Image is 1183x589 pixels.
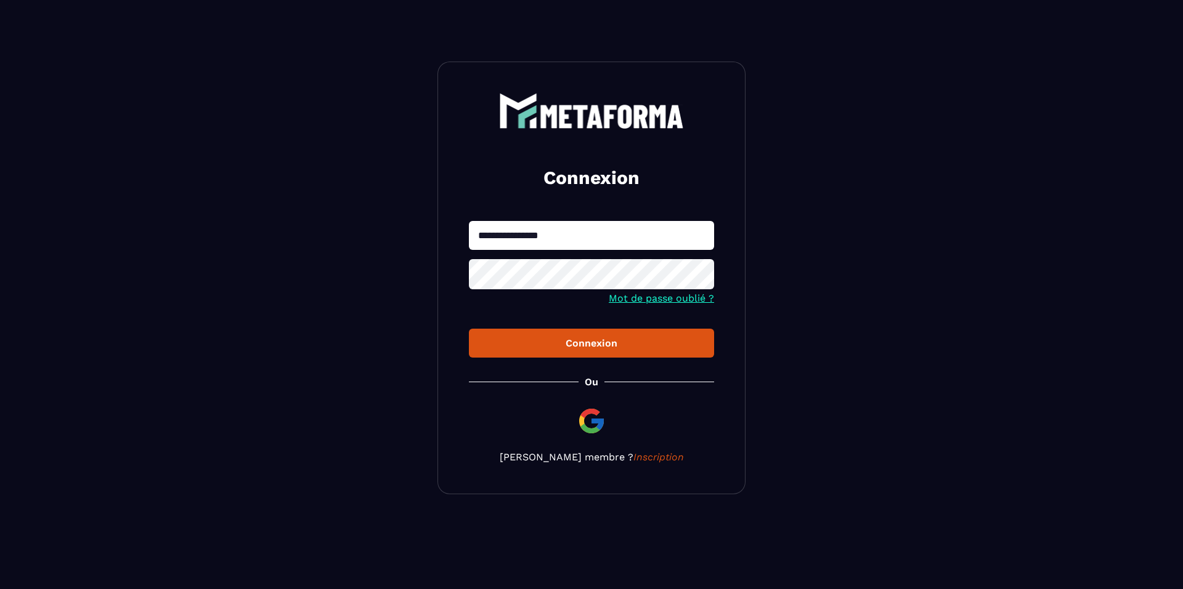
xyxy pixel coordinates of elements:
a: Mot de passe oublié ? [609,292,714,304]
div: Connexion [479,337,704,349]
img: google [577,406,606,436]
p: Ou [585,376,598,388]
button: Connexion [469,329,714,358]
a: logo [469,93,714,129]
a: Inscription [633,451,684,463]
img: logo [499,93,684,129]
p: [PERSON_NAME] membre ? [469,451,714,463]
h2: Connexion [484,166,699,190]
